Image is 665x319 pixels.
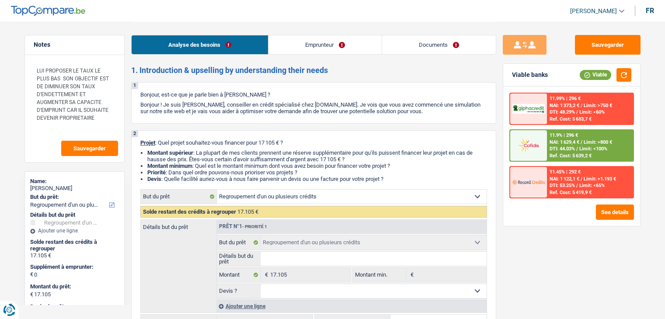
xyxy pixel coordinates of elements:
label: Détails but du prêt [141,220,216,230]
span: DTI: 53.25% [550,183,575,188]
span: [PERSON_NAME] [570,7,617,15]
label: Montant [217,268,261,282]
h5: Notes [34,41,115,49]
span: € [406,268,416,282]
strong: Priorité [147,169,166,176]
span: Limit: >750 € [584,103,612,108]
li: : Quelle facilité auriez-vous à nous faire parvenir un devis ou une facture pour votre projet ? [147,176,487,182]
div: Ref. Cost: 5 639,2 € [550,153,592,159]
strong: Montant minimum [147,163,192,169]
span: Limit: <65% [579,183,605,188]
a: Documents [382,35,496,54]
label: But du prêt: [30,194,117,201]
label: But du prêt [217,236,261,250]
span: / [576,183,578,188]
span: NAI: 1 629,4 € [550,139,579,145]
button: Sauvegarder [61,141,118,156]
div: 2 [132,131,138,137]
div: [PERSON_NAME] [30,185,119,192]
div: Name: [30,178,119,185]
div: Solde restant des crédits à regrouper [30,239,119,252]
h2: 1. Introduction & upselling by understanding their needs [131,66,496,75]
li: : Quel est le montant minimum dont vous avez besoin pour financer votre projet ? [147,163,487,169]
span: € [261,268,270,282]
span: 17.105 € [237,208,258,215]
span: / [581,176,582,182]
img: Record Credits [512,174,545,190]
div: fr [646,7,654,15]
span: Limit: >800 € [584,139,612,145]
a: [PERSON_NAME] [563,4,624,18]
a: Analyse des besoins [132,35,268,54]
button: Sauvegarder [575,35,641,55]
div: 17.105 € [30,252,119,259]
span: Solde restant des crédits à regrouper [143,208,236,215]
label: Montant du prêt: [30,283,117,290]
div: Ajouter une ligne [30,228,119,234]
label: Montant min. [353,268,406,282]
div: Ref. Cost: 5 419,9 € [550,190,592,195]
div: 11.9% | 296 € [550,132,578,138]
img: AlphaCredit [512,104,545,114]
p: Bonjour ! Je suis [PERSON_NAME], conseiller en crédit spécialisé chez [DOMAIN_NAME]. Je vois que ... [140,101,487,114]
button: See details [596,205,634,220]
p: : Quel projet souhaitez-vous financer pour 17 105 € ? [140,139,487,146]
label: Supplément à emprunter: [30,264,117,270]
span: NAI: 1 373,2 € [550,103,579,108]
div: Viable banks [512,71,548,79]
span: € [30,271,33,278]
label: Détails but du prêt [217,252,261,266]
span: Limit: <100% [579,146,607,152]
span: Sauvegarder [73,146,106,151]
div: Ref. Cost: 5 683,7 € [550,116,592,122]
div: 1 [132,83,138,89]
span: / [581,103,582,108]
span: / [576,109,578,115]
li: : La plupart de mes clients prennent une réserve supplémentaire pour qu'ils puissent financer leu... [147,149,487,163]
span: - Priorité 1 [242,224,267,229]
div: 11.99% | 296 € [550,96,581,101]
div: 11.45% | 292 € [550,169,581,175]
img: Cofidis [512,137,545,153]
li: : Dans quel ordre pouvons-nous prioriser vos projets ? [147,169,487,176]
span: Devis [147,176,161,182]
span: Limit: >1.193 € [584,176,616,182]
div: Détails but du prêt [30,212,119,218]
div: Viable [580,70,611,80]
span: / [581,139,582,145]
p: Bonjour, est-ce que je parle bien à [PERSON_NAME] ? [140,91,487,98]
span: € [30,291,33,298]
div: Ajouter une ligne [216,300,487,312]
img: TopCompare Logo [11,6,85,16]
span: DTI: 44.03% [550,146,575,152]
a: Emprunteur [268,35,382,54]
span: Limit: <60% [579,109,605,115]
strong: Montant supérieur [147,149,193,156]
label: But du prêt [141,190,217,204]
span: DTI: 48.29% [550,109,575,115]
label: Durée du prêt: [30,303,117,310]
span: NAI: 1 122,1 € [550,176,579,182]
span: / [576,146,578,152]
div: Prêt n°1 [217,224,269,229]
label: Devis ? [217,284,261,298]
span: Projet [140,139,155,146]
